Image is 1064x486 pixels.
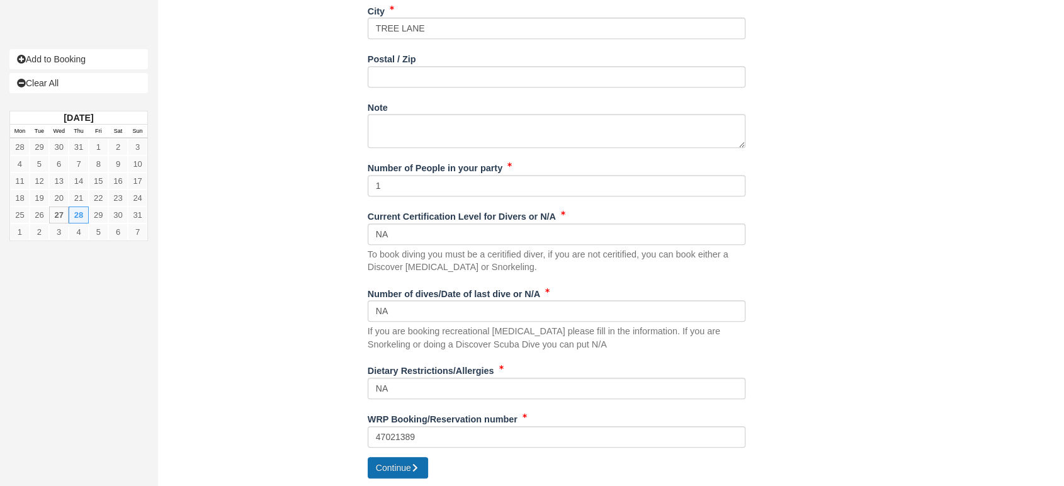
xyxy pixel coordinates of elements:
a: 6 [108,223,128,240]
a: 15 [89,172,108,189]
a: 29 [30,138,49,155]
th: Sun [128,125,147,138]
a: 19 [30,189,49,206]
label: Current Certification Level for Divers or N/A [368,206,556,223]
a: 23 [108,189,128,206]
a: 28 [69,206,88,223]
button: Continue [368,457,428,478]
label: Number of People in your party [368,157,502,175]
a: 9 [108,155,128,172]
a: 8 [89,155,108,172]
a: 29 [89,206,108,223]
a: 4 [69,223,88,240]
a: 30 [108,206,128,223]
a: 18 [10,189,30,206]
label: WRP Booking/Reservation number [368,409,518,426]
label: Note [368,97,388,115]
a: 27 [49,206,69,223]
a: 2 [30,223,49,240]
a: 6 [49,155,69,172]
strong: [DATE] [64,113,93,123]
a: 5 [89,223,108,240]
a: 20 [49,189,69,206]
th: Sat [108,125,128,138]
a: 4 [10,155,30,172]
label: City [368,1,385,18]
th: Tue [30,125,49,138]
a: 7 [128,223,147,240]
a: 21 [69,189,88,206]
th: Mon [10,125,30,138]
a: 17 [128,172,147,189]
a: 13 [49,172,69,189]
a: 31 [128,206,147,223]
a: 22 [89,189,108,206]
a: 28 [10,138,30,155]
a: 26 [30,206,49,223]
a: Add to Booking [9,49,148,69]
a: Clear All [9,73,148,93]
a: 14 [69,172,88,189]
a: 31 [69,138,88,155]
label: Dietary Restrictions/Allergies [368,360,494,378]
a: 11 [10,172,30,189]
a: 1 [89,138,108,155]
a: 7 [69,155,88,172]
a: 1 [10,223,30,240]
a: 3 [49,223,69,240]
a: 3 [128,138,147,155]
p: To book diving you must be a ceritified diver, if you are not ceritified, you can book either a D... [368,248,745,274]
label: Number of dives/Date of last dive or N/A [368,283,540,301]
th: Wed [49,125,69,138]
p: If you are booking recreational [MEDICAL_DATA] please fill in the information. If you are Snorkel... [368,325,745,351]
a: 25 [10,206,30,223]
a: 2 [108,138,128,155]
th: Thu [69,125,88,138]
a: 30 [49,138,69,155]
a: 5 [30,155,49,172]
a: 10 [128,155,147,172]
a: 12 [30,172,49,189]
a: 24 [128,189,147,206]
label: Postal / Zip [368,48,416,66]
th: Fri [89,125,108,138]
a: 16 [108,172,128,189]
